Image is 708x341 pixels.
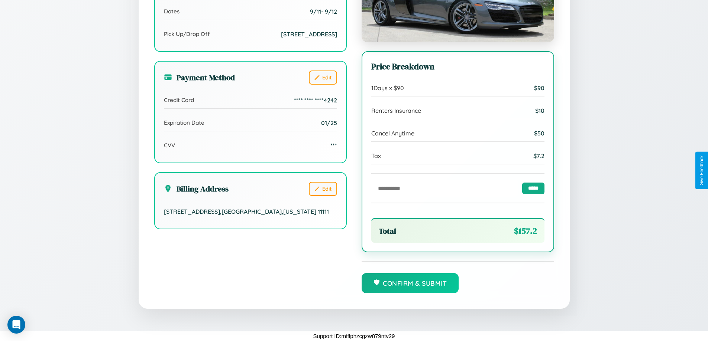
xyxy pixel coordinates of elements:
[371,107,421,114] span: Renters Insurance
[164,119,204,126] span: Expiration Date
[310,8,337,15] span: 9 / 11 - 9 / 12
[371,61,544,72] h3: Price Breakdown
[379,226,396,236] span: Total
[514,225,537,237] span: $ 157.2
[281,30,337,38] span: [STREET_ADDRESS]
[321,119,337,127] span: 01/25
[164,96,194,104] span: Credit Card
[164,208,329,215] span: [STREET_ADDRESS] , [GEOGRAPHIC_DATA] , [US_STATE] 11111
[534,84,544,92] span: $ 90
[699,155,704,186] div: Give Feedback
[164,72,235,83] h3: Payment Method
[534,129,544,137] span: $ 50
[533,152,544,160] span: $ 7.2
[309,182,337,196] button: Edit
[371,129,414,137] span: Cancel Anytime
[164,142,175,149] span: CVV
[362,273,459,293] button: Confirm & Submit
[164,30,210,37] span: Pick Up/Drop Off
[7,316,25,334] div: Open Intercom Messenger
[371,152,381,160] span: Tax
[164,8,180,15] span: Dates
[371,84,404,92] span: 1 Days x $ 90
[313,331,395,341] p: Support ID: mfflphzcgzw879ntv29
[309,71,337,85] button: Edit
[164,183,229,194] h3: Billing Address
[535,107,544,114] span: $ 10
